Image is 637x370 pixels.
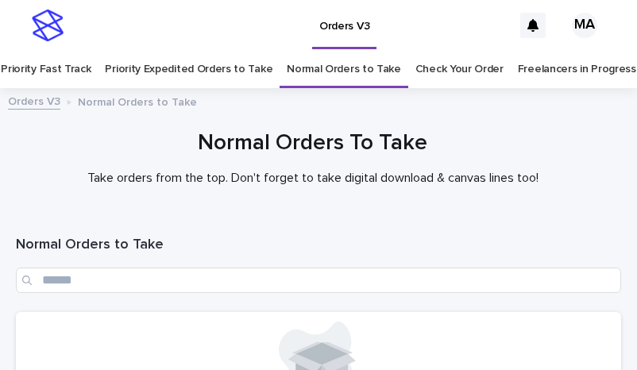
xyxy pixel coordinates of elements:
[16,129,609,158] h1: Normal Orders To Take
[1,51,91,88] a: Priority Fast Track
[518,51,636,88] a: Freelancers in Progress
[16,236,621,255] h1: Normal Orders to Take
[78,92,197,110] p: Normal Orders to Take
[287,51,401,88] a: Normal Orders to Take
[16,268,621,293] input: Search
[32,10,64,41] img: stacker-logo-s-only.png
[415,51,504,88] a: Check Your Order
[8,91,60,110] a: Orders V3
[105,51,272,88] a: Priority Expedited Orders to Take
[572,13,597,38] div: MA
[16,171,609,186] p: Take orders from the top. Don't forget to take digital download & canvas lines too!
